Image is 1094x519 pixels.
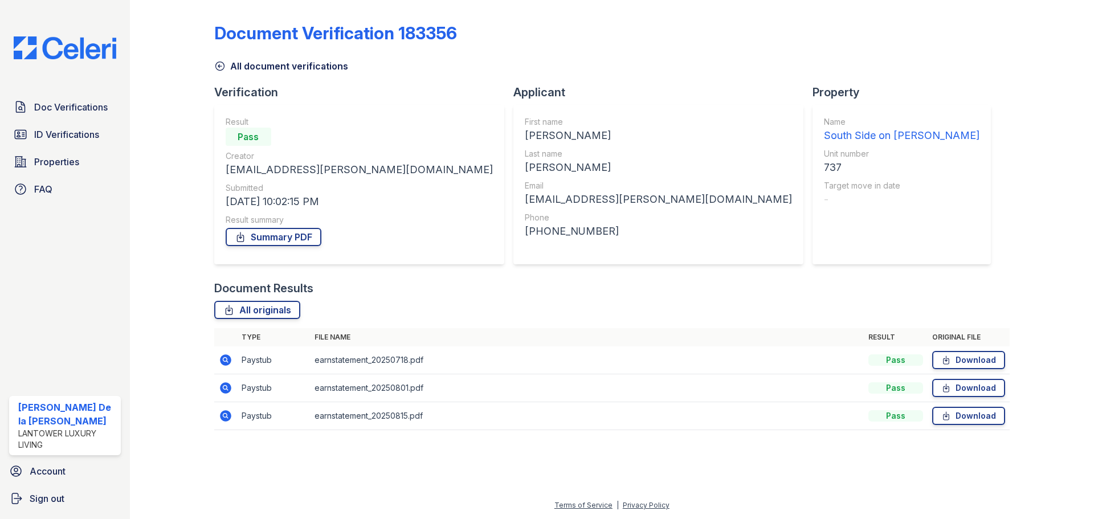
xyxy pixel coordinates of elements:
[18,428,116,451] div: Lantower Luxury Living
[617,501,619,509] div: |
[226,182,493,194] div: Submitted
[864,328,928,346] th: Result
[525,191,792,207] div: [EMAIL_ADDRESS][PERSON_NAME][DOMAIN_NAME]
[824,128,979,144] div: South Side on [PERSON_NAME]
[513,84,813,100] div: Applicant
[5,36,125,59] img: CE_Logo_Blue-a8612792a0a2168367f1c8372b55b34899dd931a85d93a1a3d3e32e68fde9ad4.png
[237,346,310,374] td: Paystub
[214,59,348,73] a: All document verifications
[824,180,979,191] div: Target move in date
[9,123,121,146] a: ID Verifications
[824,160,979,175] div: 737
[214,301,300,319] a: All originals
[226,214,493,226] div: Result summary
[237,374,310,402] td: Paystub
[813,84,1000,100] div: Property
[226,228,321,246] a: Summary PDF
[310,374,864,402] td: earnstatement_20250801.pdf
[237,402,310,430] td: Paystub
[9,178,121,201] a: FAQ
[868,382,923,394] div: Pass
[525,160,792,175] div: [PERSON_NAME]
[34,155,79,169] span: Properties
[525,223,792,239] div: [PHONE_NUMBER]
[554,501,613,509] a: Terms of Service
[824,148,979,160] div: Unit number
[30,492,64,505] span: Sign out
[932,379,1005,397] a: Download
[34,182,52,196] span: FAQ
[932,407,1005,425] a: Download
[932,351,1005,369] a: Download
[9,150,121,173] a: Properties
[310,402,864,430] td: earnstatement_20250815.pdf
[237,328,310,346] th: Type
[226,128,271,146] div: Pass
[34,100,108,114] span: Doc Verifications
[525,180,792,191] div: Email
[5,487,125,510] a: Sign out
[18,401,116,428] div: [PERSON_NAME] De la [PERSON_NAME]
[525,212,792,223] div: Phone
[30,464,66,478] span: Account
[214,23,457,43] div: Document Verification 183356
[310,346,864,374] td: earnstatement_20250718.pdf
[226,150,493,162] div: Creator
[824,116,979,128] div: Name
[214,280,313,296] div: Document Results
[5,460,125,483] a: Account
[9,96,121,118] a: Doc Verifications
[214,84,513,100] div: Verification
[824,116,979,144] a: Name South Side on [PERSON_NAME]
[928,328,1010,346] th: Original file
[623,501,670,509] a: Privacy Policy
[868,410,923,422] div: Pass
[226,194,493,210] div: [DATE] 10:02:15 PM
[525,116,792,128] div: First name
[34,128,99,141] span: ID Verifications
[868,354,923,366] div: Pass
[824,191,979,207] div: -
[226,116,493,128] div: Result
[226,162,493,178] div: [EMAIL_ADDRESS][PERSON_NAME][DOMAIN_NAME]
[525,128,792,144] div: [PERSON_NAME]
[525,148,792,160] div: Last name
[310,328,864,346] th: File name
